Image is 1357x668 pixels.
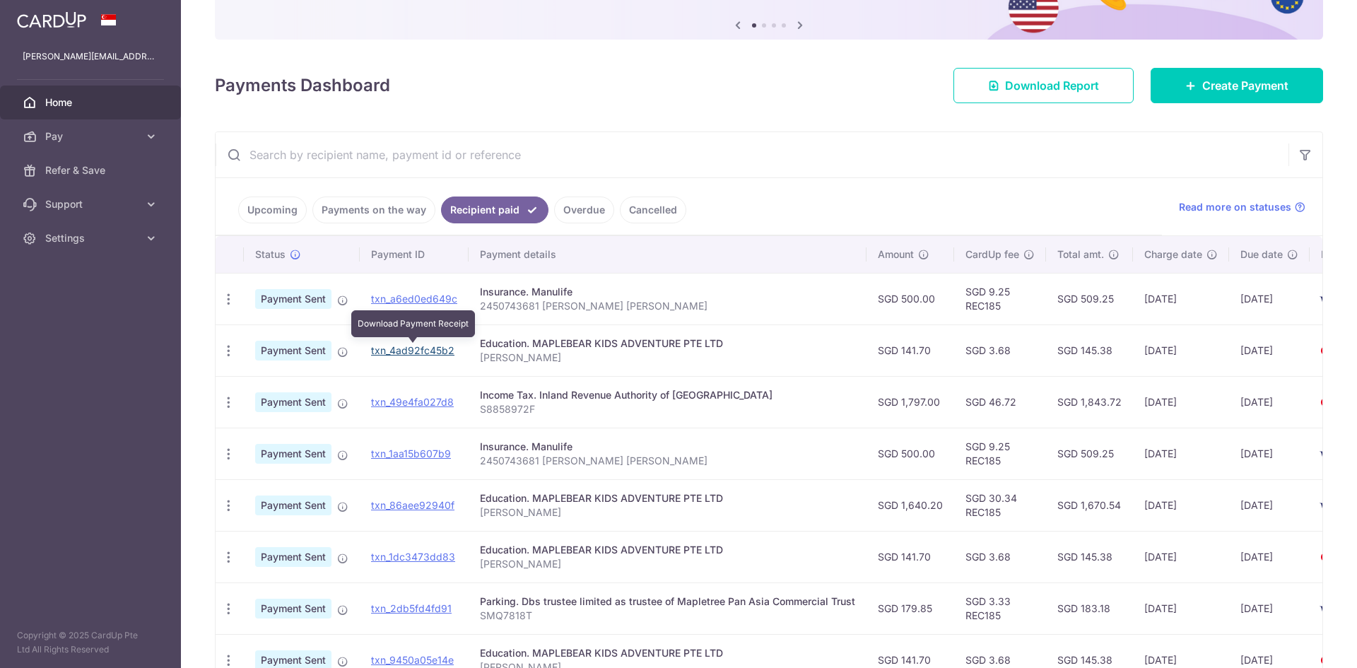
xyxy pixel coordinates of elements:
[867,273,954,324] td: SGD 500.00
[17,11,86,28] img: CardUp
[867,531,954,582] td: SGD 141.70
[255,289,331,309] span: Payment Sent
[1314,445,1342,462] img: Bank Card
[954,376,1046,428] td: SGD 46.72
[215,73,390,98] h4: Payments Dashboard
[1229,531,1310,582] td: [DATE]
[1314,497,1342,514] img: Bank Card
[480,646,855,660] div: Education. MAPLEBEAR KIDS ADVENTURE PTE LTD
[1229,376,1310,428] td: [DATE]
[954,273,1046,324] td: SGD 9.25 REC185
[371,551,455,563] a: txn_1dc3473dd83
[1046,582,1133,634] td: SGD 183.18
[954,479,1046,531] td: SGD 30.34 REC185
[1314,291,1342,307] img: Bank Card
[255,392,331,412] span: Payment Sent
[480,491,855,505] div: Education. MAPLEBEAR KIDS ADVENTURE PTE LTD
[371,396,454,408] a: txn_49e4fa027d8
[1133,273,1229,324] td: [DATE]
[1229,428,1310,479] td: [DATE]
[1133,582,1229,634] td: [DATE]
[1314,549,1342,566] img: Bank Card
[312,197,435,223] a: Payments on the way
[867,479,954,531] td: SGD 1,640.20
[1202,77,1288,94] span: Create Payment
[480,609,855,623] p: SMQ7818T
[480,351,855,365] p: [PERSON_NAME]
[1229,324,1310,376] td: [DATE]
[1229,273,1310,324] td: [DATE]
[1151,68,1323,103] a: Create Payment
[1046,324,1133,376] td: SGD 145.38
[1133,428,1229,479] td: [DATE]
[480,285,855,299] div: Insurance. Manulife
[480,454,855,468] p: 2450743681 [PERSON_NAME] [PERSON_NAME]
[1057,247,1104,262] span: Total amt.
[480,557,855,571] p: [PERSON_NAME]
[255,599,331,619] span: Payment Sent
[1314,342,1342,359] img: Bank Card
[867,376,954,428] td: SGD 1,797.00
[1179,200,1305,214] a: Read more on statuses
[878,247,914,262] span: Amount
[371,293,457,305] a: txn_a6ed0ed649c
[255,341,331,361] span: Payment Sent
[1229,582,1310,634] td: [DATE]
[965,247,1019,262] span: CardUp fee
[441,197,548,223] a: Recipient paid
[1133,479,1229,531] td: [DATE]
[255,547,331,567] span: Payment Sent
[360,236,469,273] th: Payment ID
[1046,479,1133,531] td: SGD 1,670.54
[954,324,1046,376] td: SGD 3.68
[867,324,954,376] td: SGD 141.70
[1046,376,1133,428] td: SGD 1,843.72
[216,132,1288,177] input: Search by recipient name, payment id or reference
[469,236,867,273] th: Payment details
[255,247,286,262] span: Status
[480,543,855,557] div: Education. MAPLEBEAR KIDS ADVENTURE PTE LTD
[1046,428,1133,479] td: SGD 509.25
[1005,77,1099,94] span: Download Report
[45,95,139,110] span: Home
[480,388,855,402] div: Income Tax. Inland Revenue Authority of [GEOGRAPHIC_DATA]
[1240,247,1283,262] span: Due date
[371,499,454,511] a: txn_86aee92940f
[1179,200,1291,214] span: Read more on statuses
[954,582,1046,634] td: SGD 3.33 REC185
[371,602,452,614] a: txn_2db5fd4fd91
[371,654,454,666] a: txn_9450a05e14e
[1133,531,1229,582] td: [DATE]
[1133,324,1229,376] td: [DATE]
[1046,273,1133,324] td: SGD 509.25
[371,344,454,356] a: txn_4ad92fc45b2
[255,444,331,464] span: Payment Sent
[867,582,954,634] td: SGD 179.85
[953,68,1134,103] a: Download Report
[1229,479,1310,531] td: [DATE]
[45,197,139,211] span: Support
[480,505,855,520] p: [PERSON_NAME]
[554,197,614,223] a: Overdue
[954,428,1046,479] td: SGD 9.25 REC185
[1314,394,1342,411] img: Bank Card
[620,197,686,223] a: Cancelled
[480,402,855,416] p: S8858972F
[480,594,855,609] div: Parking. Dbs trustee limited as trustee of Mapletree Pan Asia Commercial Trust
[23,49,158,64] p: [PERSON_NAME][EMAIL_ADDRESS][PERSON_NAME][DOMAIN_NAME]
[45,129,139,143] span: Pay
[238,197,307,223] a: Upcoming
[867,428,954,479] td: SGD 500.00
[45,231,139,245] span: Settings
[1144,247,1202,262] span: Charge date
[1046,531,1133,582] td: SGD 145.38
[255,496,331,515] span: Payment Sent
[480,336,855,351] div: Education. MAPLEBEAR KIDS ADVENTURE PTE LTD
[1133,376,1229,428] td: [DATE]
[480,440,855,454] div: Insurance. Manulife
[1314,600,1342,617] img: Bank Card
[371,447,451,459] a: txn_1aa15b607b9
[480,299,855,313] p: 2450743681 [PERSON_NAME] [PERSON_NAME]
[954,531,1046,582] td: SGD 3.68
[351,310,475,337] div: Download Payment Receipt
